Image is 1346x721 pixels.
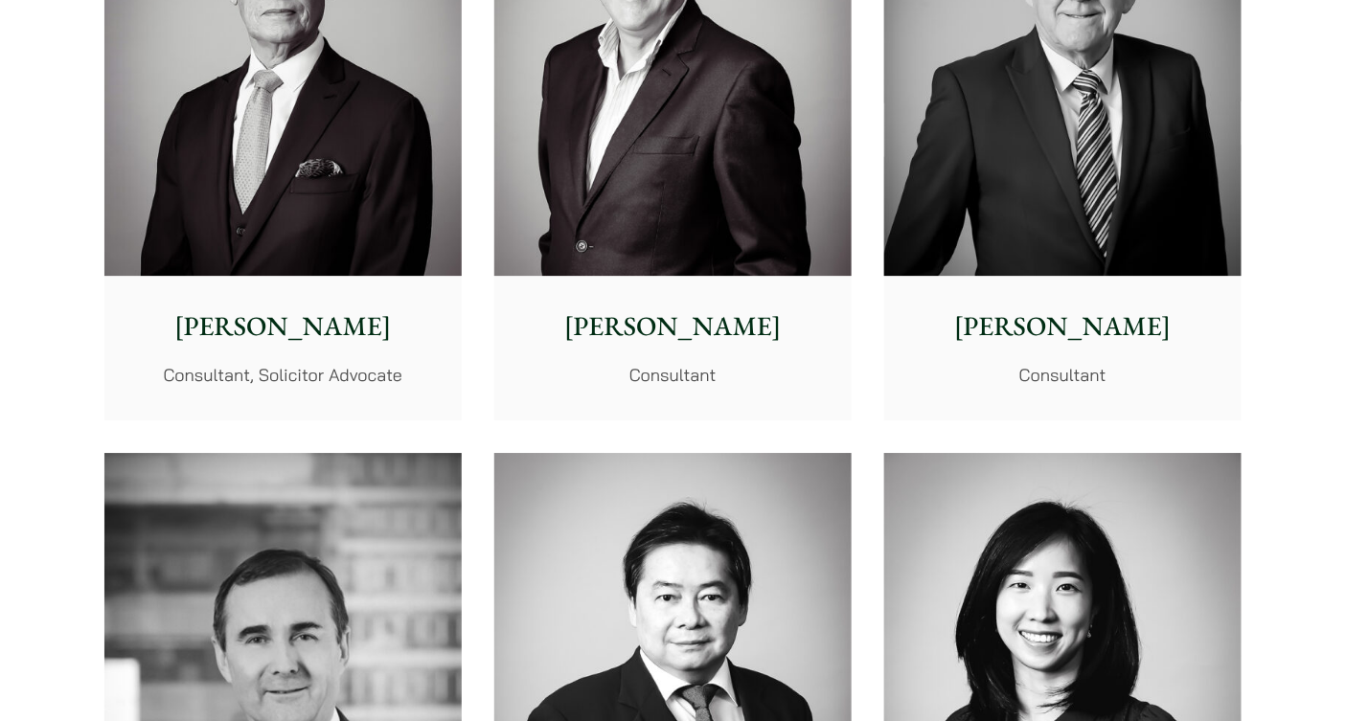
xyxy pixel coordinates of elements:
[510,306,836,347] p: [PERSON_NAME]
[510,362,836,388] p: Consultant
[900,306,1226,347] p: [PERSON_NAME]
[120,362,446,388] p: Consultant, Solicitor Advocate
[120,306,446,347] p: [PERSON_NAME]
[900,362,1226,388] p: Consultant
